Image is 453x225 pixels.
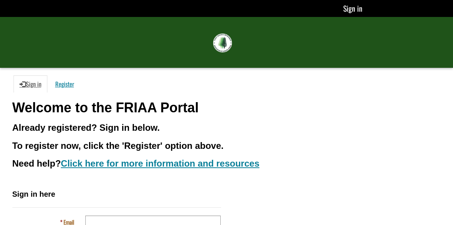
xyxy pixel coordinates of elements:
[12,141,441,151] h3: To register now, click the 'Register' option above.
[14,75,47,93] a: Sign in
[213,34,232,52] img: FRIAA Submissions Portal
[12,123,441,133] h3: Already registered? Sign in below.
[49,75,80,93] a: Register
[12,190,55,198] span: Sign in here
[61,158,259,168] a: Click here for more information and resources
[343,3,362,14] a: Sign in
[12,159,441,168] h3: Need help?
[12,100,441,115] h1: Welcome to the FRIAA Portal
